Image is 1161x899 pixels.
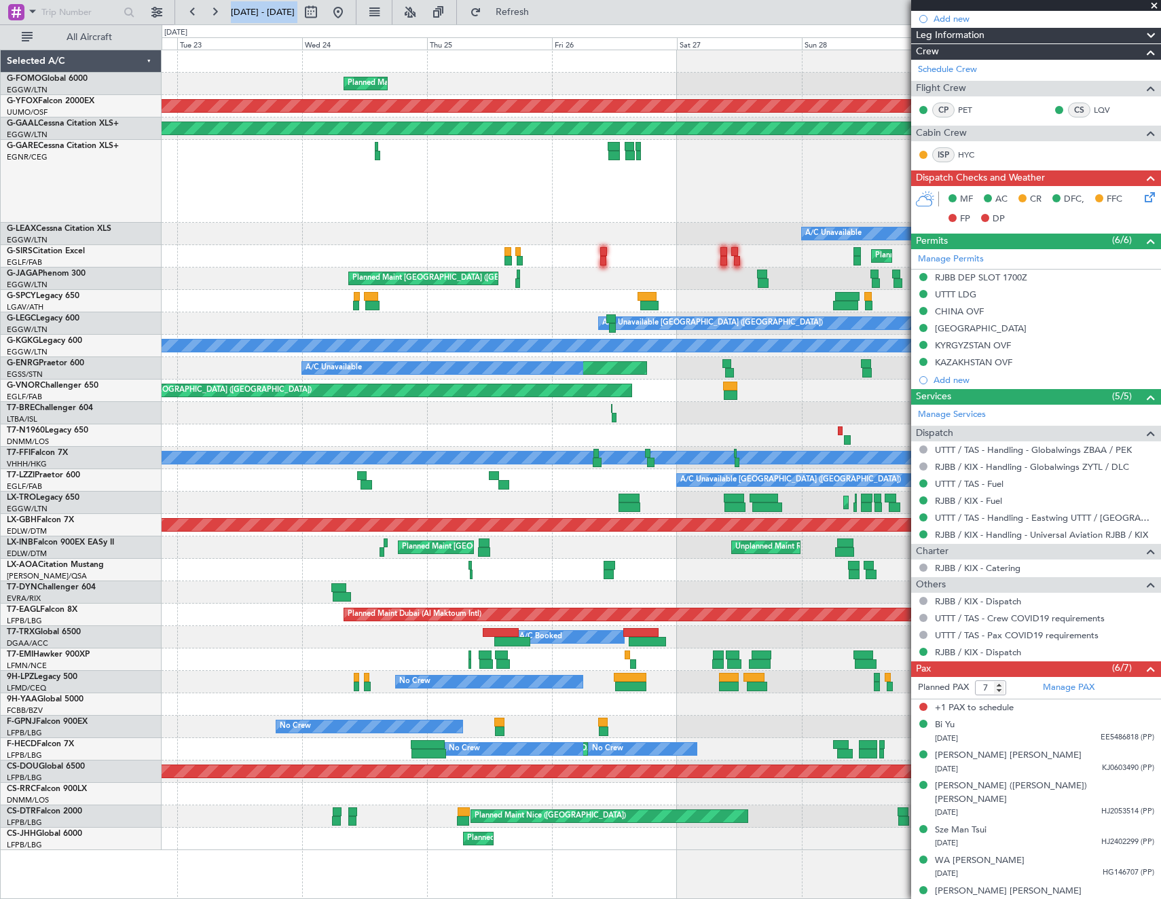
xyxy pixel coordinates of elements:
[918,63,977,77] a: Schedule Crew
[7,538,33,547] span: LX-INB
[1101,837,1154,848] span: HJ2402299 (PP)
[1101,732,1154,744] span: EE5486818 (PP)
[7,538,114,547] a: LX-INBFalcon 900EX EASy II
[7,120,119,128] a: G-GAALCessna Citation XLS+
[7,740,37,748] span: F-HECD
[932,147,955,162] div: ISP
[352,268,566,289] div: Planned Maint [GEOGRAPHIC_DATA] ([GEOGRAPHIC_DATA])
[7,426,45,435] span: T7-N1960
[467,828,681,849] div: Planned Maint [GEOGRAPHIC_DATA] ([GEOGRAPHIC_DATA])
[935,461,1129,473] a: RJBB / KIX - Handling - Globalwings ZYTL / DLC
[916,544,948,559] span: Charter
[935,595,1021,607] a: RJBB / KIX - Dispatch
[592,739,623,759] div: No Crew
[7,583,37,591] span: T7-DYN
[934,374,1154,386] div: Add new
[993,213,1005,226] span: DP
[7,404,35,412] span: T7-BRE
[7,471,80,479] a: T7-LZZIPraetor 600
[7,763,39,771] span: CS-DOU
[935,444,1132,456] a: UTTT / TAS - Handling - Globalwings ZBAA / PEK
[552,37,677,50] div: Fri 26
[7,292,36,300] span: G-SPCY
[7,718,36,726] span: F-GPNJ
[402,537,616,557] div: Planned Maint [GEOGRAPHIC_DATA] ([GEOGRAPHIC_DATA])
[935,306,984,317] div: CHINA OVF
[7,302,43,312] a: LGAV/ATH
[7,673,34,681] span: 9H-LPZ
[995,193,1008,206] span: AC
[935,854,1025,868] div: WA [PERSON_NAME]
[7,414,37,424] a: LTBA/ISL
[15,26,147,48] button: All Aircraft
[7,740,74,748] a: F-HECDFalcon 7X
[916,170,1045,186] span: Dispatch Checks and Weather
[1068,103,1090,117] div: CS
[935,807,958,818] span: [DATE]
[7,382,40,390] span: G-VNOR
[916,126,967,141] span: Cabin Crew
[302,37,427,50] div: Wed 24
[935,824,987,837] div: Sze Man Tsui
[7,504,48,514] a: EGGW/LTN
[680,470,901,490] div: A/C Unavailable [GEOGRAPHIC_DATA] ([GEOGRAPHIC_DATA])
[7,830,36,838] span: CS-JHH
[475,806,626,826] div: Planned Maint Nice ([GEOGRAPHIC_DATA])
[399,672,430,692] div: No Crew
[1112,389,1132,403] span: (5/5)
[7,120,38,128] span: G-GAAL
[935,529,1148,540] a: RJBB / KIX - Handling - Universal Aviation RJBB / KIX
[7,763,85,771] a: CS-DOUGlobal 6500
[7,628,81,636] a: T7-TRXGlobal 6500
[1112,233,1132,247] span: (6/6)
[935,612,1105,624] a: UTTT / TAS - Crew COVID19 requirements
[935,478,1003,490] a: UTTT / TAS - Fuel
[7,142,119,150] a: G-GARECessna Citation XLS+
[348,73,561,94] div: Planned Maint [GEOGRAPHIC_DATA] ([GEOGRAPHIC_DATA])
[7,270,86,278] a: G-JAGAPhenom 300
[935,779,1154,806] div: [PERSON_NAME] ([PERSON_NAME]) [PERSON_NAME]
[449,739,480,759] div: No Crew
[7,516,74,524] a: LX-GBHFalcon 7X
[7,75,88,83] a: G-FOMOGlobal 6000
[177,37,302,50] div: Tue 23
[1094,104,1124,116] a: LQV
[958,149,989,161] a: HYC
[7,481,42,492] a: EGLF/FAB
[7,235,48,245] a: EGGW/LTN
[7,75,41,83] span: G-FOMO
[7,695,37,703] span: 9H-YAA
[935,749,1082,763] div: [PERSON_NAME] [PERSON_NAME]
[7,583,96,591] a: T7-DYNChallenger 604
[1030,193,1042,206] span: CR
[306,358,362,378] div: A/C Unavailable
[484,7,541,17] span: Refresh
[7,449,68,457] a: T7-FFIFalcon 7X
[916,234,948,249] span: Permits
[35,33,143,42] span: All Aircraft
[7,142,38,150] span: G-GARE
[7,449,31,457] span: T7-FFI
[916,661,931,677] span: Pax
[935,289,976,300] div: UTTT LDG
[7,773,42,783] a: LFPB/LBG
[918,253,984,266] a: Manage Permits
[7,561,38,569] span: LX-AOA
[916,44,939,60] span: Crew
[7,325,48,335] a: EGGW/LTN
[464,1,545,23] button: Refresh
[935,629,1099,641] a: UTTT / TAS - Pax COVID19 requirements
[802,37,927,50] div: Sun 28
[916,81,966,96] span: Flight Crew
[1112,661,1132,675] span: (6/7)
[7,807,36,815] span: CS-DTR
[7,280,48,290] a: EGGW/LTN
[7,516,37,524] span: LX-GBH
[7,593,41,604] a: EVRA/RIX
[7,337,39,345] span: G-KGKG
[847,492,1061,513] div: Planned Maint [GEOGRAPHIC_DATA] ([GEOGRAPHIC_DATA])
[7,494,79,502] a: LX-TROLegacy 650
[805,223,862,244] div: A/C Unavailable
[932,103,955,117] div: CP
[7,795,49,805] a: DNMM/LOS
